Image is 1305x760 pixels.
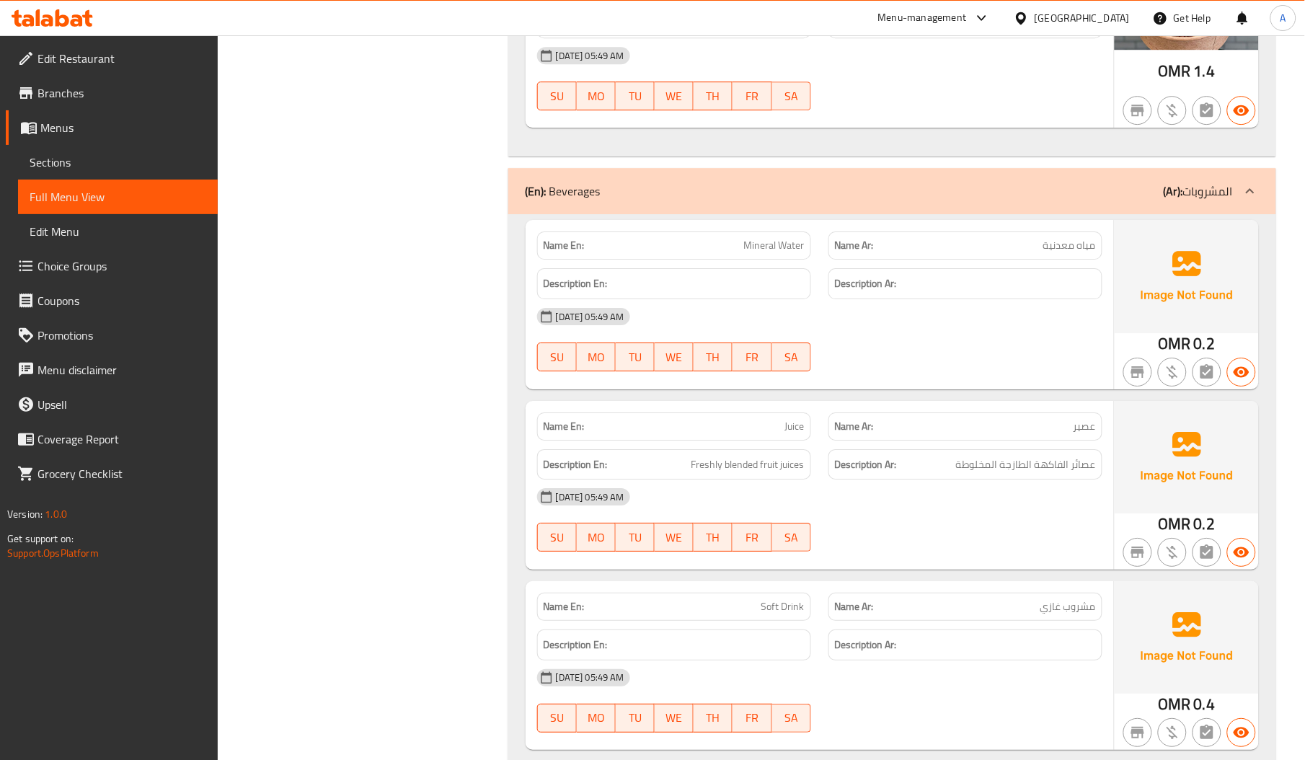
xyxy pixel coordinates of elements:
span: SU [544,86,571,107]
img: Ae5nvW7+0k+MAAAAAElFTkSuQmCC [1115,401,1259,513]
a: Choice Groups [6,249,218,283]
span: مشروب غازي [1040,599,1096,614]
span: TH [699,707,727,728]
button: Not has choices [1193,538,1221,567]
span: Edit Restaurant [37,50,206,67]
strong: Description Ar: [835,275,897,293]
button: SA [772,523,811,552]
span: Freshly blended fruit juices [691,456,805,474]
span: [DATE] 05:49 AM [550,49,630,63]
button: Not branch specific item [1123,96,1152,125]
span: FR [738,707,766,728]
span: Mineral Water [744,238,805,253]
span: TH [699,347,727,368]
button: TH [694,523,733,552]
button: SA [772,81,811,110]
button: Not branch specific item [1123,538,1152,567]
span: Choice Groups [37,257,206,275]
div: Menu-management [878,9,967,27]
a: Upsell [6,387,218,422]
button: FR [733,343,771,371]
span: Version: [7,505,43,523]
p: المشروبات [1164,182,1233,200]
button: SA [772,704,811,733]
span: Coupons [37,292,206,309]
span: FR [738,347,766,368]
span: Juice [785,419,805,434]
a: Branches [6,76,218,110]
span: Branches [37,84,206,102]
a: Coverage Report [6,422,218,456]
div: (En): Beverages(Ar):المشروبات [508,168,1276,214]
b: (En): [526,180,547,202]
span: TH [699,527,727,548]
span: مياه معدنية [1043,238,1096,253]
button: WE [655,343,694,371]
span: WE [660,347,688,368]
a: Promotions [6,318,218,353]
span: 1.0.0 [45,505,67,523]
span: Menu disclaimer [37,361,206,379]
strong: Description Ar: [835,456,897,474]
span: OMR [1159,690,1191,718]
button: Not has choices [1193,358,1221,386]
button: WE [655,704,694,733]
button: Available [1227,358,1256,386]
span: SA [778,707,805,728]
strong: Name En: [544,238,585,253]
button: TH [694,81,733,110]
span: TU [621,707,649,728]
span: 0.4 [1194,690,1215,718]
span: WE [660,86,688,107]
span: TU [621,347,649,368]
span: FR [738,86,766,107]
a: Menu disclaimer [6,353,218,387]
button: TU [616,704,655,733]
p: Beverages [526,182,601,200]
button: SU [537,81,577,110]
button: Purchased item [1158,538,1187,567]
button: SU [537,704,577,733]
img: Ae5nvW7+0k+MAAAAAElFTkSuQmCC [1115,220,1259,332]
strong: Name En: [544,419,585,434]
button: TH [694,704,733,733]
span: FR [738,527,766,548]
span: SU [544,707,571,728]
a: Menus [6,110,218,145]
button: FR [733,704,771,733]
span: Get support on: [7,529,74,548]
button: Not branch specific item [1123,718,1152,747]
span: MO [583,86,610,107]
strong: Description Ar: [835,636,897,654]
span: Upsell [37,396,206,413]
button: WE [655,81,694,110]
span: MO [583,527,610,548]
b: (Ar): [1164,180,1183,202]
button: Purchased item [1158,718,1187,747]
span: WE [660,707,688,728]
strong: Description En: [544,456,608,474]
button: SA [772,343,811,371]
button: MO [577,523,616,552]
span: TU [621,86,649,107]
span: Coverage Report [37,430,206,448]
button: SU [537,343,577,371]
a: Edit Restaurant [6,41,218,76]
button: Purchased item [1158,358,1187,386]
strong: Description En: [544,636,608,654]
span: SU [544,347,571,368]
span: Menus [40,119,206,136]
span: Grocery Checklist [37,465,206,482]
button: Not branch specific item [1123,358,1152,386]
span: TU [621,527,649,548]
span: A [1280,10,1286,26]
button: MO [577,704,616,733]
span: [DATE] 05:49 AM [550,490,630,504]
span: WE [660,527,688,548]
span: 0.2 [1194,330,1215,358]
span: 0.2 [1194,510,1215,538]
span: [DATE] 05:49 AM [550,671,630,684]
span: MO [583,347,610,368]
button: MO [577,343,616,371]
a: Coupons [6,283,218,318]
